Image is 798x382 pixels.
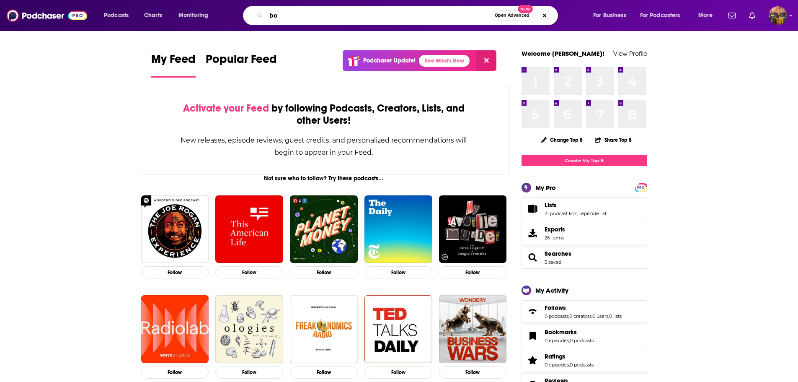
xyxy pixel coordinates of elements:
[206,52,277,78] a: Popular Feed
[587,9,637,22] button: open menu
[725,8,739,23] a: Show notifications dropdown
[183,102,269,114] span: Activate your Feed
[524,330,541,342] a: Bookmarks
[522,222,647,244] a: Exports
[524,252,541,263] a: Searches
[545,313,568,319] a: 0 podcasts
[290,295,358,363] img: Freakonomics Radio
[535,184,556,192] div: My Pro
[141,295,209,363] img: Radiolab
[522,155,647,166] a: Create My Top 8
[364,366,432,379] button: Follow
[545,328,577,336] span: Bookmarks
[545,201,557,209] span: Lists
[215,366,283,379] button: Follow
[545,250,571,257] a: Searches
[570,362,594,368] a: 0 podcasts
[524,203,541,215] a: Lists
[545,338,569,343] a: 0 episodes
[522,197,647,220] span: Lists
[545,226,565,233] span: Exports
[364,266,432,278] button: Follow
[522,325,647,347] span: Bookmarks
[419,55,470,67] a: See What's New
[439,366,507,379] button: Follow
[98,9,139,22] button: open menu
[495,13,529,18] span: Open Advanced
[569,313,591,319] a: 0 creators
[570,338,594,343] a: 0 podcasts
[364,195,432,263] img: The Daily
[545,210,577,216] a: 21 podcast lists
[141,195,209,263] img: The Joe Rogan Experience
[535,286,568,294] div: My Activity
[577,210,578,216] span: ,
[439,295,507,363] img: Business Wars
[178,10,208,21] span: Monitoring
[569,338,570,343] span: ,
[545,353,566,360] span: Ratings
[7,8,87,23] img: Podchaser - Follow, Share and Rate Podcasts
[141,266,209,278] button: Follow
[215,195,283,263] img: This American Life
[609,313,622,319] a: 0 lists
[173,9,219,22] button: open menu
[206,52,277,71] span: Popular Feed
[151,52,196,78] a: My Feed
[364,295,432,363] img: TED Talks Daily
[522,349,647,372] span: Ratings
[266,9,491,22] input: Search podcasts, credits, & more...
[593,10,626,21] span: For Business
[439,195,507,263] img: My Favorite Murder with Karen Kilgariff and Georgia Hardstark
[215,295,283,363] a: Ologies with Alie Ward
[180,102,468,127] div: by following Podcasts, Creators, Lists, and other Users!
[545,304,622,312] a: Follows
[522,300,647,323] span: Follows
[290,366,358,379] button: Follow
[290,266,358,278] button: Follow
[524,227,541,239] span: Exports
[180,134,468,159] div: New releases, episode reviews, guest credits, and personalized recommendations will begin to appe...
[592,313,608,319] a: 0 users
[215,266,283,278] button: Follow
[522,246,647,269] span: Searches
[491,10,533,21] button: Open AdvancedNew
[536,135,588,145] button: Change Top 8
[151,52,196,71] span: My Feed
[692,9,723,22] button: open menu
[144,10,162,21] span: Charts
[138,175,510,182] div: Not sure who to follow? Try these podcasts...
[608,313,609,319] span: ,
[545,259,561,265] a: 3 saved
[545,328,594,336] a: Bookmarks
[439,266,507,278] button: Follow
[545,235,565,241] span: 26 items
[613,49,647,57] a: View Profile
[545,304,566,312] span: Follows
[104,10,129,21] span: Podcasts
[769,6,787,25] img: User Profile
[594,132,632,148] button: Share Top 8
[141,366,209,379] button: Follow
[569,362,570,368] span: ,
[578,210,607,216] a: 1 episode list
[640,10,680,21] span: For Podcasters
[290,195,358,263] img: Planet Money
[545,201,607,209] a: Lists
[636,184,646,190] a: PRO
[524,354,541,366] a: Ratings
[522,49,604,57] a: Welcome [PERSON_NAME]!
[139,9,167,22] a: Charts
